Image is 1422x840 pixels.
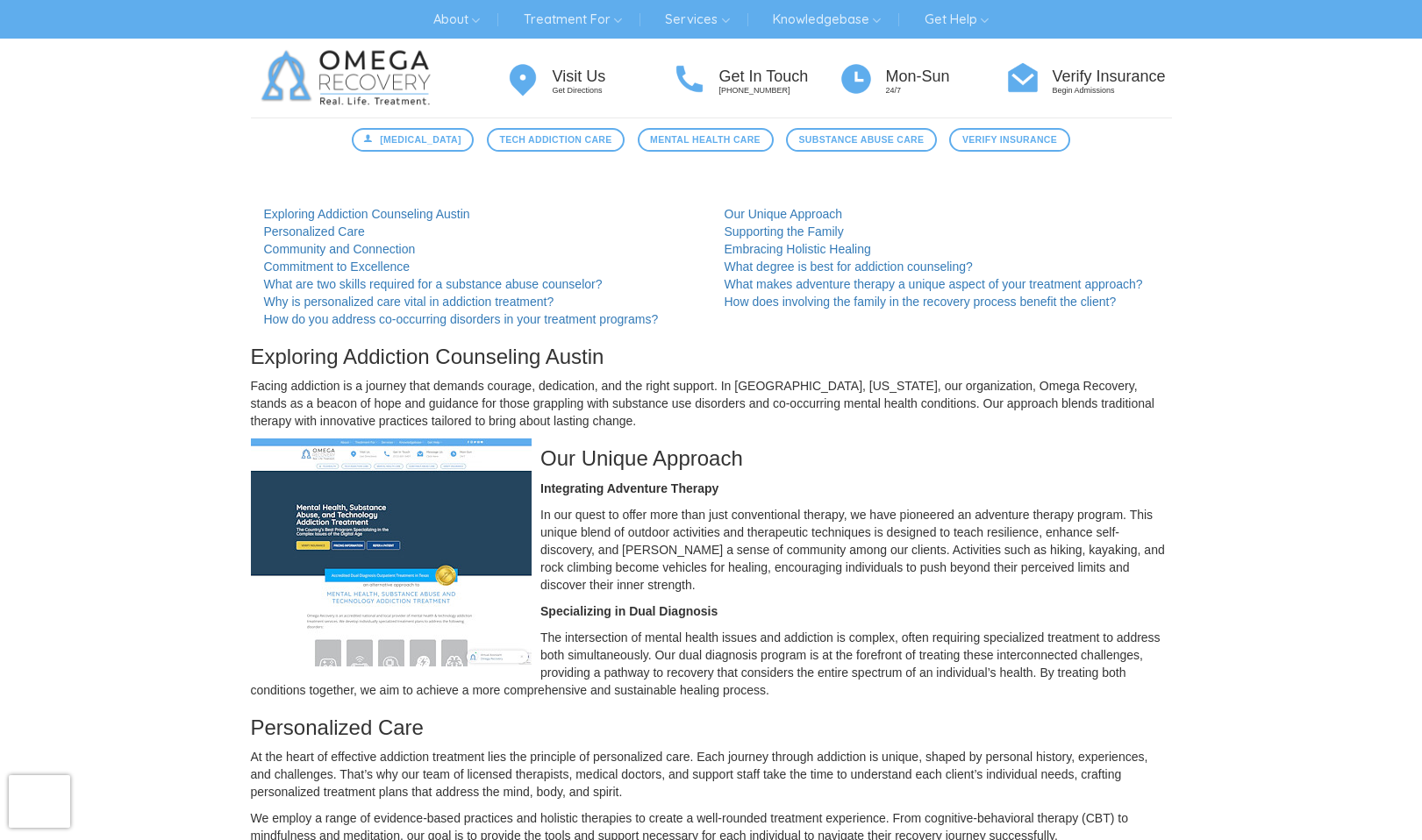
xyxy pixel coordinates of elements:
a: Supporting the Family [725,224,844,238]
h3: Personalized Care [251,716,1172,739]
a: How do you address co-occurring disorders in your treatment programs? [264,312,659,326]
a: Mental Health Care [638,128,774,152]
span: [MEDICAL_DATA] [380,132,461,147]
p: In our quest to offer more than just conventional therapy, we have pioneered an adventure therapy... [251,506,1172,594]
a: Commitment to Excellence [264,260,411,274]
a: Services [652,5,742,33]
a: Substance Abuse Care [786,128,937,152]
p: Get Directions [553,85,672,96]
a: [MEDICAL_DATA] [352,128,474,152]
span: Mental Health Care [650,132,761,147]
strong: Integrating Adventure Therapy [540,481,718,495]
a: Personalized Care [264,224,365,238]
a: Knowledgebase [760,5,894,33]
p: 24/7 [886,85,1005,96]
a: Verify Insurance Begin Admissions [1005,60,1172,97]
a: Get Help [911,5,1002,33]
img: Omega Recovery [251,39,448,117]
h4: Visit Us [553,68,672,86]
a: Our Unique Approach [725,207,843,221]
p: Begin Admissions [1053,85,1172,96]
a: Exploring Addiction Counseling Austin [264,207,470,221]
h4: Get In Touch [719,68,839,86]
iframe: reCAPTCHA [9,775,70,828]
h3: Our Unique Approach [251,447,1172,470]
p: [PHONE_NUMBER] [719,85,839,96]
a: Community and Connection [264,242,416,256]
h3: Exploring Addiction Counseling Austin [251,345,1172,368]
a: About [420,5,493,33]
a: Treatment For [511,5,635,33]
a: Tech Addiction Care [487,128,625,152]
a: What makes adventure therapy a unique aspect of your treatment approach? [725,277,1143,291]
a: Visit Us Get Directions [505,60,672,97]
span: Verify Insurance [962,132,1057,147]
p: Facing addiction is a journey that demands courage, dedication, and the right support. In [GEOGRA... [251,377,1172,430]
a: Get In Touch [PHONE_NUMBER] [672,60,839,97]
a: What are two skills required for a substance abuse counselor? [264,277,603,291]
p: At the heart of effective addiction treatment lies the principle of personalized care. Each journ... [251,748,1172,801]
a: Verify Insurance [949,128,1069,152]
a: What degree is best for addiction counseling? [725,260,973,274]
a: How does involving the family in the recovery process benefit the client? [725,295,1117,309]
a: Why is personalized care vital in addiction treatment? [264,295,554,309]
a: Embracing Holistic Healing [725,242,871,256]
span: Substance Abuse Care [799,132,925,147]
h4: Mon-Sun [886,68,1005,86]
span: Tech Addiction Care [499,132,611,147]
h4: Verify Insurance [1053,68,1172,86]
img: Addiction Counseling Austin [251,438,532,666]
strong: Specializing in Dual Diagnosis [540,604,718,618]
p: The intersection of mental health issues and addiction is complex, often requiring specialized tr... [251,629,1172,699]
